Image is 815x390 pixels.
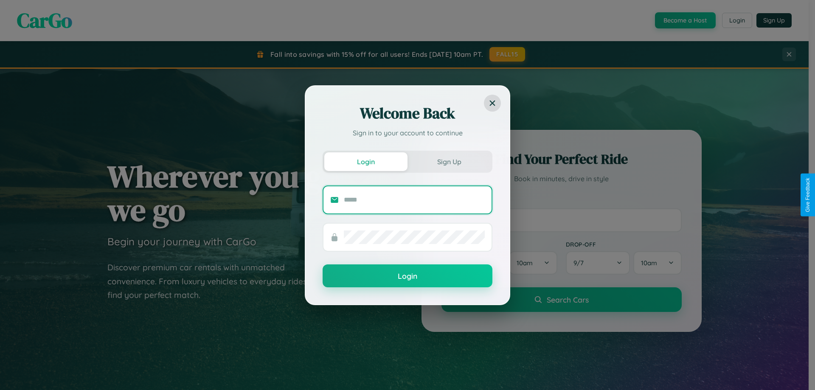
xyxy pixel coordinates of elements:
[407,152,491,171] button: Sign Up
[324,152,407,171] button: Login
[323,103,492,123] h2: Welcome Back
[805,178,811,212] div: Give Feedback
[323,264,492,287] button: Login
[323,128,492,138] p: Sign in to your account to continue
